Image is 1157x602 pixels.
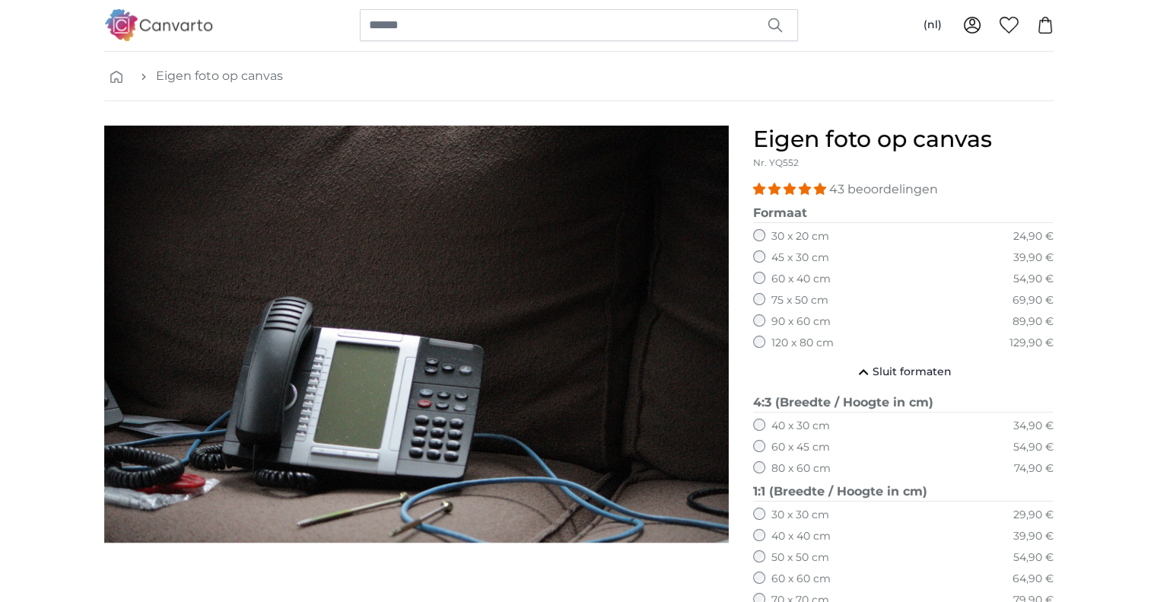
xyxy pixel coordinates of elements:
[104,126,729,543] img: personalised-canvas-print
[771,461,831,476] label: 80 x 60 cm
[753,393,1054,412] legend: 4:3 (Breedte / Hoogte in cm)
[873,365,952,380] span: Sluit formaten
[156,67,283,85] a: Eigen foto op canvas
[911,11,954,39] button: (nl)
[1012,250,1053,266] div: 39,90 €
[771,529,831,544] label: 40 x 40 cm
[753,483,1054,502] legend: 1:1 (Breedte / Hoogte in cm)
[753,182,829,196] span: 4.98 stars
[753,126,1054,153] h1: Eigen foto op canvas
[771,336,834,351] label: 120 x 80 cm
[1012,419,1053,434] div: 34,90 €
[1012,272,1053,287] div: 54,90 €
[829,182,938,196] span: 43 beoordelingen
[1012,550,1053,565] div: 54,90 €
[1009,336,1053,351] div: 129,90 €
[1012,229,1053,244] div: 24,90 €
[771,440,830,455] label: 60 x 45 cm
[104,126,729,543] div: 1 of 1
[771,550,829,565] label: 50 x 50 cm
[771,272,831,287] label: 60 x 40 cm
[1012,529,1053,544] div: 39,90 €
[771,314,831,330] label: 90 x 60 cm
[1012,572,1053,587] div: 64,90 €
[771,229,829,244] label: 30 x 20 cm
[104,9,214,40] img: Canvarto
[771,293,828,308] label: 75 x 50 cm
[753,357,1054,387] button: Sluit formaten
[1012,293,1053,308] div: 69,90 €
[771,419,830,434] label: 40 x 30 cm
[1012,508,1053,523] div: 29,90 €
[771,508,829,523] label: 30 x 30 cm
[1012,440,1053,455] div: 54,90 €
[771,572,831,587] label: 60 x 60 cm
[1012,314,1053,330] div: 89,90 €
[753,204,1054,223] legend: Formaat
[1013,461,1053,476] div: 74,90 €
[104,52,1054,101] nav: breadcrumbs
[771,250,829,266] label: 45 x 30 cm
[753,157,799,168] span: Nr. YQ552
